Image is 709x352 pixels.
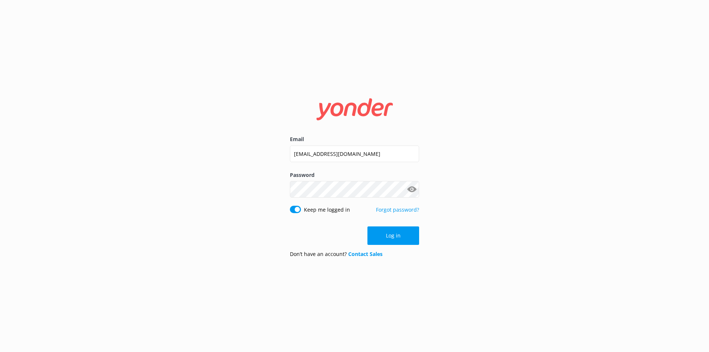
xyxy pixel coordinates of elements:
[290,250,383,258] p: Don’t have an account?
[290,146,419,162] input: user@emailaddress.com
[290,171,419,179] label: Password
[304,206,350,214] label: Keep me logged in
[290,135,419,143] label: Email
[348,250,383,257] a: Contact Sales
[367,226,419,245] button: Log in
[404,182,419,197] button: Show password
[376,206,419,213] a: Forgot password?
